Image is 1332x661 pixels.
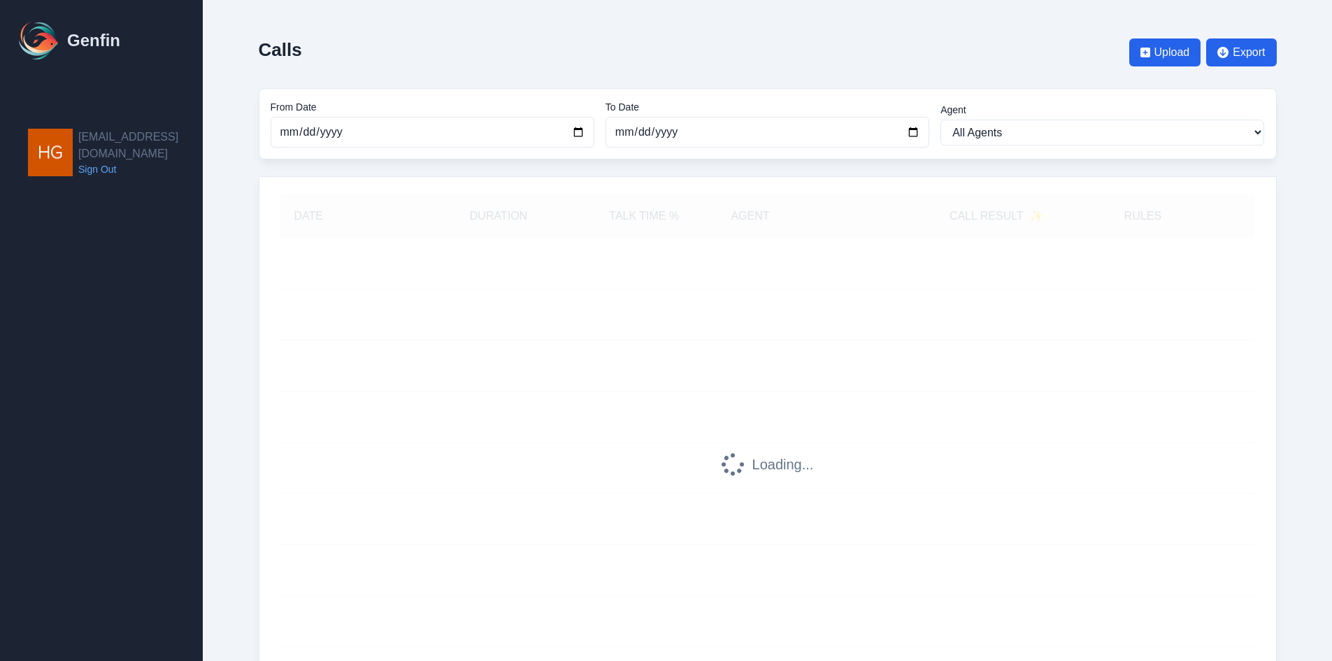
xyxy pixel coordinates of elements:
h5: Rules [1124,208,1161,225]
h5: Duration [440,208,557,225]
span: Export [1233,44,1265,61]
h5: Talk Time % [585,208,703,225]
label: Agent [940,103,1264,117]
h5: Agent [731,208,769,225]
h1: Genfin [67,29,120,52]
h5: Call Result [950,208,1043,225]
span: Upload [1154,44,1190,61]
img: Logo [17,18,62,63]
a: Sign Out [78,162,203,176]
h2: Calls [259,39,302,60]
button: Upload [1129,38,1201,66]
label: From Date [271,100,594,114]
button: Export [1206,38,1276,66]
img: hgarza@aadirect.com [28,129,73,176]
span: ✨ [1029,208,1043,225]
label: To Date [606,100,929,114]
h5: Date [294,208,412,225]
h2: [EMAIL_ADDRESS][DOMAIN_NAME] [78,129,203,162]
